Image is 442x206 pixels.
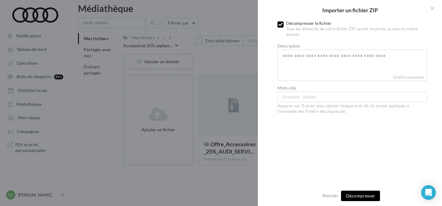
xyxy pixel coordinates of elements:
[268,7,432,13] h2: Importer un fichier ZIP
[346,193,375,198] span: Décompresser
[277,103,409,114] span: Appuyer sur 'Entrée' pour ajouter chaque mot-clé, ils seront appliqués à l'ensemble des fichiers ...
[341,191,380,201] button: Décompresser
[277,44,427,48] label: Description
[283,93,316,100] span: Exemple : Soldes
[421,185,436,200] div: Open Intercom Messenger
[320,192,341,199] button: Annuler
[286,20,427,37] div: Décompresser le fichier
[286,26,427,37] div: Tous les éléments de votre fichier ZIP seront importés au sein du même dossier.
[277,74,427,81] label: 0/600 caractères
[277,86,427,90] label: Mots-clés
